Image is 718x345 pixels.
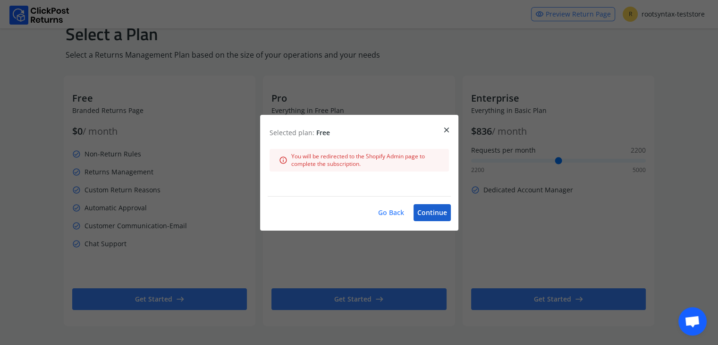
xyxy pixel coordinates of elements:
p: Selected plan: [270,128,449,138]
button: Continue [414,204,451,221]
span: Free [316,128,330,137]
a: Open chat [678,307,707,336]
span: close [442,123,451,137]
span: You will be redirected to the Shopify Admin page to complete the subscription. [291,153,439,168]
button: close [435,124,458,136]
span: info [279,154,287,167]
button: Go Back [374,204,408,221]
